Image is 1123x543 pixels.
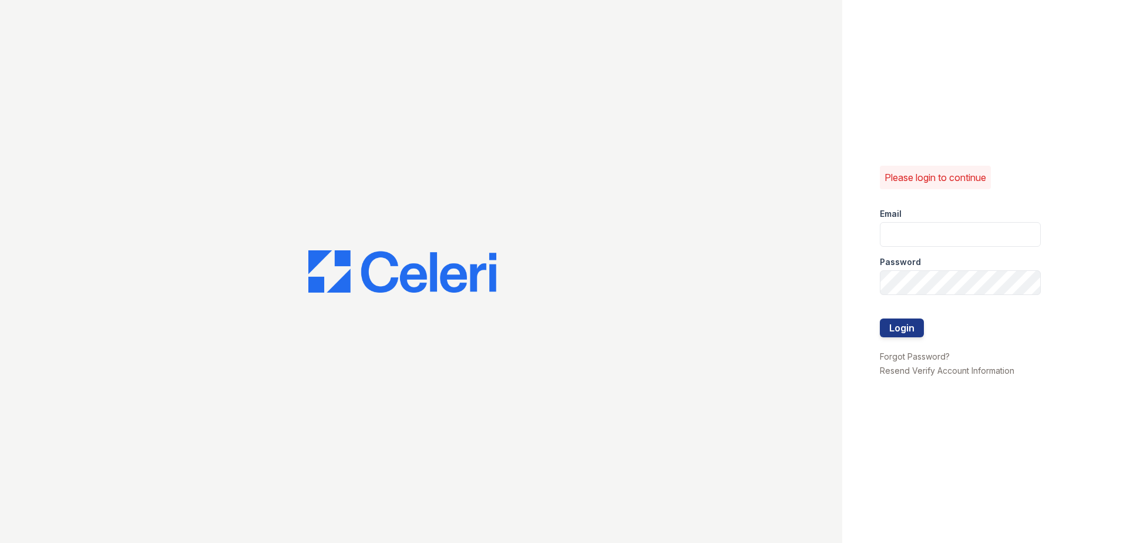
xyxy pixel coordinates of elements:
img: CE_Logo_Blue-a8612792a0a2168367f1c8372b55b34899dd931a85d93a1a3d3e32e68fde9ad4.png [308,250,496,293]
a: Forgot Password? [880,351,950,361]
label: Password [880,256,921,268]
p: Please login to continue [885,170,986,185]
label: Email [880,208,902,220]
button: Login [880,319,924,337]
a: Resend Verify Account Information [880,366,1014,376]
